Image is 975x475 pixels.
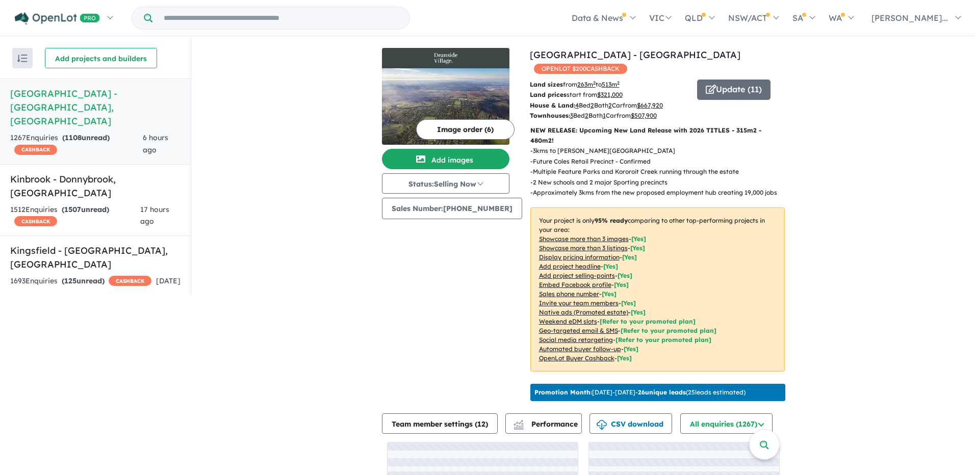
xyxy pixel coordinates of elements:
[10,204,140,228] div: 1512 Enquir ies
[15,12,100,25] img: Openlot PRO Logo White
[638,388,686,396] b: 26 unique leads
[575,101,579,109] u: 4
[631,112,657,119] u: $ 507,900
[10,244,181,271] h5: Kingsfield - [GEOGRAPHIC_DATA] , [GEOGRAPHIC_DATA]
[155,7,407,29] input: Try estate name, suburb, builder or developer
[539,318,597,325] u: Weekend eDM slots
[539,299,619,307] u: Invite your team members
[530,111,689,121] p: Bed Bath Car from
[871,13,948,23] span: [PERSON_NAME]...
[514,420,523,426] img: line-chart.svg
[577,81,596,88] u: 263 m
[477,419,485,429] span: 12
[143,133,168,154] span: 6 hours ago
[530,90,689,100] p: start from
[382,198,522,219] button: Sales Number:[PHONE_NUMBER]
[595,217,628,224] b: 95 % ready
[539,308,628,316] u: Native ads (Promoted estate)
[631,308,646,316] span: [Yes]
[382,48,509,145] a: Deanside Village - Deanside LogoDeanside Village - Deanside
[591,101,594,109] u: 2
[615,336,711,344] span: [Refer to your promoted plan]
[603,112,606,119] u: 1
[539,290,599,298] u: Sales phone number
[530,156,785,167] p: - Future Coles Retail Precinct - Confirmed
[539,244,628,252] u: Showcase more than 3 listings
[10,172,181,200] h5: Kinbrook - Donnybrook , [GEOGRAPHIC_DATA]
[539,345,621,353] u: Automated buyer follow-up
[382,68,509,145] img: Deanside Village - Deanside
[45,48,157,68] button: Add projects and builders
[637,101,663,109] u: $ 667,920
[622,253,637,261] span: [ Yes ]
[585,112,588,119] u: 2
[505,413,582,434] button: Performance
[530,100,689,111] p: Bed Bath Car from
[514,423,524,430] img: bar-chart.svg
[140,205,169,226] span: 17 hours ago
[621,299,636,307] span: [ Yes ]
[416,119,515,140] button: Image order (6)
[617,80,620,86] sup: 2
[697,80,771,100] button: Update (11)
[539,354,614,362] u: OpenLot Buyer Cashback
[386,52,505,64] img: Deanside Village - Deanside Logo
[630,244,645,252] span: [ Yes ]
[17,55,28,62] img: sort.svg
[534,388,746,397] p: [DATE] - [DATE] - ( 25 leads estimated)
[603,262,618,270] span: [ Yes ]
[530,80,689,90] p: from
[156,276,181,285] span: [DATE]
[62,133,110,142] strong: ( unread)
[631,235,646,243] span: [ Yes ]
[530,91,567,98] b: Land prices
[530,146,785,156] p: - 3kms to [PERSON_NAME][GEOGRAPHIC_DATA]
[539,253,620,261] u: Display pricing information
[530,188,785,198] p: - Approximately 3kms from the new proposed employment hub creating 19,000 jobs
[593,80,596,86] sup: 2
[539,336,613,344] u: Social media retargeting
[617,354,632,362] span: [Yes]
[65,133,82,142] span: 1108
[382,413,498,434] button: Team member settings (12)
[64,205,81,214] span: 1507
[597,420,607,430] img: download icon
[10,132,143,156] div: 1267 Enquir ies
[624,345,638,353] span: [Yes]
[534,388,592,396] b: Promotion Month:
[597,91,623,98] u: $ 321,000
[602,290,617,298] span: [ Yes ]
[14,216,57,226] span: CASHBACK
[64,276,76,285] span: 125
[608,101,612,109] u: 2
[534,64,627,74] span: OPENLOT $ 200 CASHBACK
[570,112,573,119] u: 3
[382,149,509,169] button: Add images
[530,167,785,177] p: - Multiple Feature Parks and Kororoit Creek running through the estate
[600,318,696,325] span: [Refer to your promoted plan]
[602,81,620,88] u: 513 m
[539,262,601,270] u: Add project headline
[618,272,632,279] span: [ Yes ]
[539,272,615,279] u: Add project selling-points
[62,205,109,214] strong: ( unread)
[10,87,181,128] h5: [GEOGRAPHIC_DATA] - [GEOGRAPHIC_DATA] , [GEOGRAPHIC_DATA]
[539,327,618,334] u: Geo-targeted email & SMS
[515,419,578,429] span: Performance
[382,173,509,194] button: Status:Selling Now
[109,276,151,286] span: CASHBACK
[530,177,785,188] p: - 2 New schools and 2 major Sporting precincts
[62,276,105,285] strong: ( unread)
[614,281,629,288] span: [ Yes ]
[539,281,611,288] u: Embed Facebook profile
[530,49,740,61] a: [GEOGRAPHIC_DATA] - [GEOGRAPHIC_DATA]
[530,101,575,109] b: House & Land:
[14,145,57,155] span: CASHBACK
[10,275,151,287] div: 1693 Enquir ies
[539,235,629,243] u: Showcase more than 3 images
[530,81,563,88] b: Land sizes
[530,125,785,146] p: NEW RELEASE: Upcoming New Land Release with 2026 TITLES - 315m2 - 480m2!
[680,413,773,434] button: All enquiries (1267)
[530,112,570,119] b: Townhouses:
[589,413,672,434] button: CSV download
